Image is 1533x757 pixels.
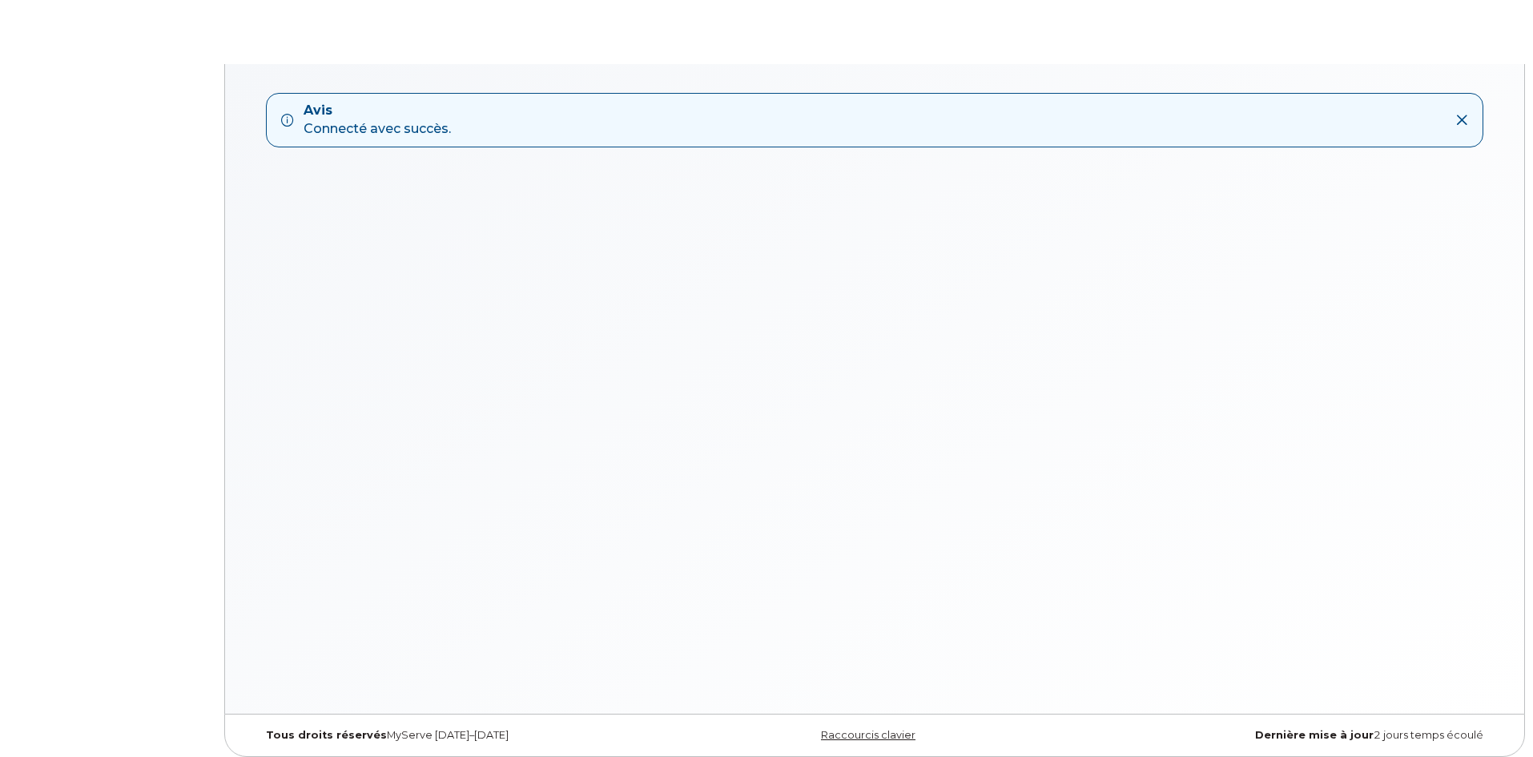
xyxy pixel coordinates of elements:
[254,729,668,742] div: MyServe [DATE]–[DATE]
[1081,729,1495,742] div: 2 jours temps écoulé
[266,729,387,741] strong: Tous droits réservés
[1255,729,1374,741] strong: Dernière mise à jour
[821,729,915,741] a: Raccourcis clavier
[304,102,451,120] strong: Avis
[304,102,451,139] div: Connecté avec succès.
